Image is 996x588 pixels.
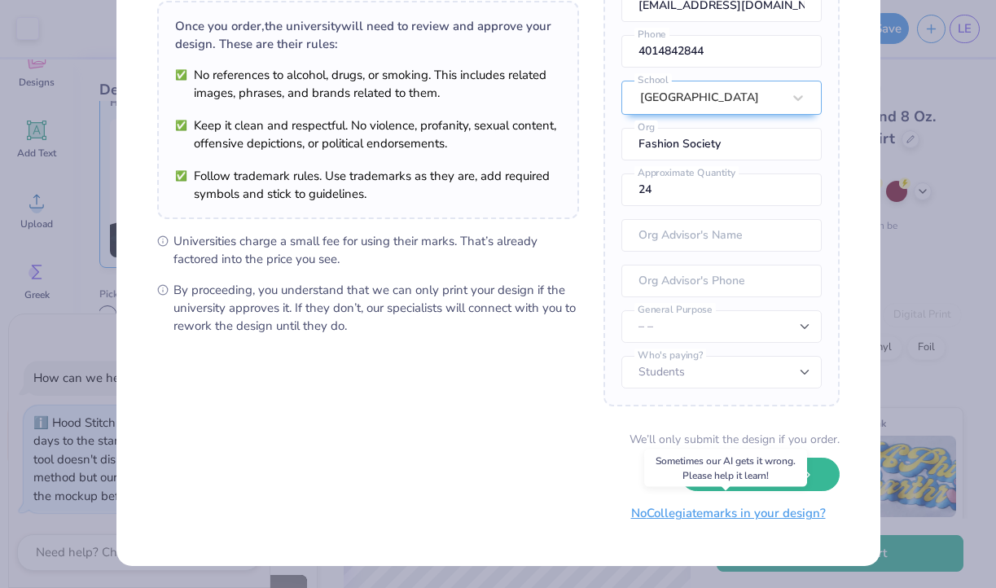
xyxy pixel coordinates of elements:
[173,232,579,268] span: Universities charge a small fee for using their marks. That’s already factored into the price you...
[621,128,822,160] input: Org
[175,167,561,203] li: Follow trademark rules. Use trademarks as they are, add required symbols and stick to guidelines.
[621,265,822,297] input: Org Advisor's Phone
[617,497,840,530] button: NoCollegiatemarks in your design?
[630,431,840,448] div: We’ll only submit the design if you order.
[175,66,561,102] li: No references to alcohol, drugs, or smoking. This includes related images, phrases, and brands re...
[680,458,840,491] button: Keep Designing
[175,116,561,152] li: Keep it clean and respectful. No violence, profanity, sexual content, offensive depictions, or po...
[621,173,822,206] input: Approximate Quantity
[175,17,561,53] div: Once you order, the university will need to review and approve your design. These are their rules:
[173,281,579,335] span: By proceeding, you understand that we can only print your design if the university approves it. I...
[621,35,822,68] input: Phone
[621,219,822,252] input: Org Advisor's Name
[644,450,807,487] div: Sometimes our AI gets it wrong. Please help it learn!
